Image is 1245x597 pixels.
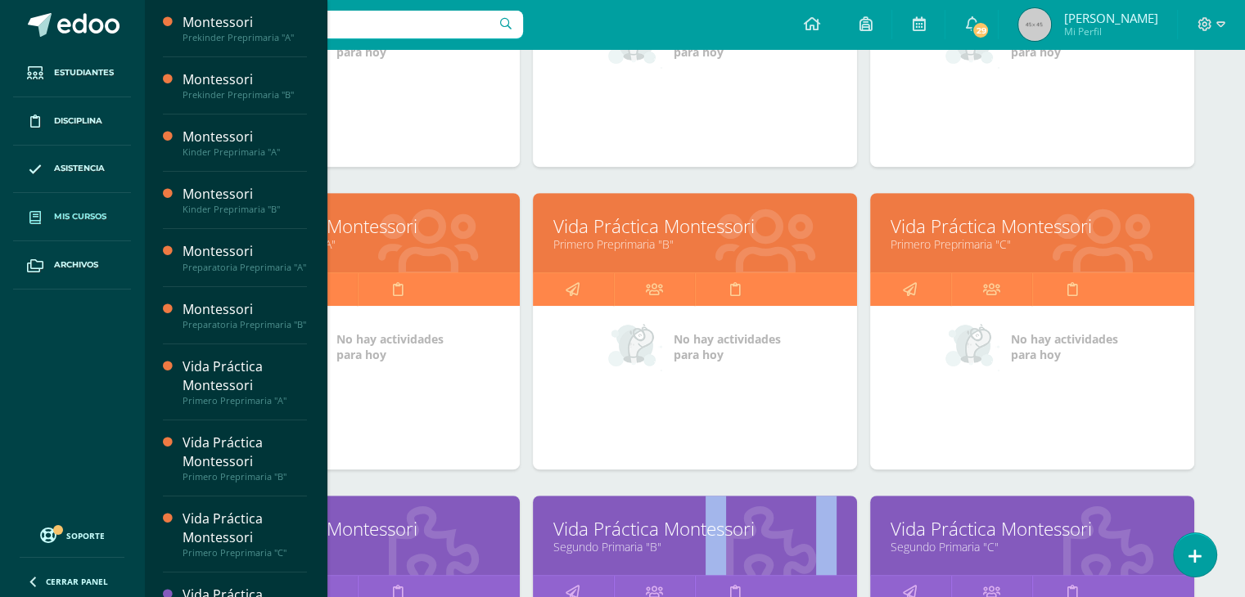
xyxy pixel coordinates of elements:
div: Preparatoria Preprimaria "B" [183,319,307,330]
span: Asistencia [54,162,105,175]
div: Montessori [183,70,307,89]
a: Mis cursos [13,193,131,241]
div: Kinder Preprimaria "B" [183,204,307,215]
div: Montessori [183,242,307,261]
div: Primero Preprimaria "C" [183,547,307,559]
a: Soporte [20,523,124,545]
a: MontessoriPrekinder Preprimaria "B" [183,70,307,101]
a: Vida Práctica MontessoriPrimero Preprimaria "C" [183,509,307,559]
a: MontessoriPreparatoria Preprimaria "B" [183,300,307,330]
a: Vida Práctica MontessoriPrimero Preprimaria "B" [183,433,307,483]
div: Vida Práctica Montessori [183,357,307,395]
a: Vida Práctica MontessoriPrimero Preprimaria "A" [183,357,307,406]
div: Montessori [183,128,307,146]
div: Primero Preprimaria "A" [183,395,307,406]
a: Segundo Primaria "B" [553,539,837,554]
img: no_activities_small.png [945,322,999,371]
span: Estudiantes [54,66,114,79]
span: No hay actividades para hoy [674,331,781,362]
div: Prekinder Preprimaria "A" [183,32,307,43]
a: Asistencia [13,146,131,194]
span: No hay actividades para hoy [336,331,444,362]
a: Segundo Primaria "A" [216,539,499,554]
a: Vida Práctica Montessori [216,516,499,541]
a: MontessoriKinder Preprimaria "B" [183,185,307,215]
div: Vida Práctica Montessori [183,509,307,547]
a: Primero Preprimaria "C" [891,236,1174,252]
span: Archivos [54,258,98,272]
span: Cerrar panel [46,576,108,587]
a: Archivos [13,241,131,290]
a: Segundo Primaria "C" [891,539,1174,554]
span: Disciplina [54,114,102,128]
span: No hay actividades para hoy [1011,331,1118,362]
img: no_activities_small.png [608,322,662,371]
div: Kinder Preprimaria "A" [183,146,307,158]
a: Vida Práctica Montessori [553,516,837,541]
a: Primero Preprimaria "A" [216,236,499,252]
span: Mi Perfil [1063,25,1157,38]
a: Estudiantes [13,49,131,97]
div: Preparatoria Preprimaria "A" [183,262,307,273]
span: Mis cursos [54,210,106,223]
div: Montessori [183,13,307,32]
input: Busca un usuario... [155,11,523,38]
a: MontessoriPreparatoria Preprimaria "A" [183,242,307,272]
a: MontessoriPrekinder Preprimaria "A" [183,13,307,43]
a: MontessoriKinder Preprimaria "A" [183,128,307,158]
img: 45x45 [1018,8,1051,41]
span: 29 [972,21,990,39]
div: Montessori [183,185,307,204]
a: Disciplina [13,97,131,146]
a: Vida Práctica Montessori [891,213,1174,239]
div: Montessori [183,300,307,319]
a: Vida Práctica Montessori [216,213,499,239]
span: [PERSON_NAME] [1063,10,1157,26]
a: Vida Práctica Montessori [891,516,1174,541]
div: Prekinder Preprimaria "B" [183,89,307,101]
span: Soporte [66,530,105,541]
a: Vida Práctica Montessori [553,213,837,239]
div: Primero Preprimaria "B" [183,471,307,483]
a: Primero Preprimaria "B" [553,236,837,252]
div: Vida Práctica Montessori [183,433,307,471]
